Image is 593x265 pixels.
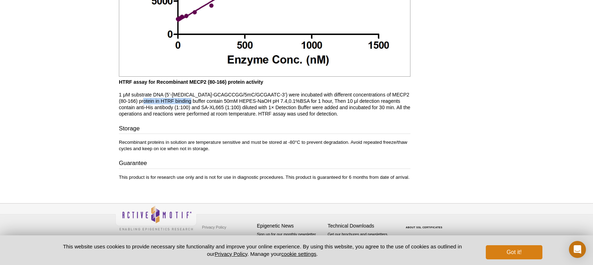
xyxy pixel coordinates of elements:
[119,79,263,85] b: HTRF assay for Recombinant MECP2 (80-166) protein activity
[119,174,410,181] p: This product is for research use only and is not for use in diagnostic procedures. This product i...
[119,124,410,134] h3: Storage
[398,216,451,231] table: Click to Verify - This site chose Symantec SSL for secure e-commerce and confidential communicati...
[200,232,237,243] a: Terms & Conditions
[257,231,324,255] p: Sign up for our monthly newsletter highlighting recent publications in the field of epigenetics.
[328,223,395,229] h4: Technical Downloads
[257,223,324,229] h4: Epigenetic News
[486,245,542,259] button: Got it!
[119,159,410,169] h3: Guarantee
[51,243,474,258] p: This website uses cookies to provide necessary site functionality and improve your online experie...
[406,226,443,229] a: ABOUT SSL CERTIFICATES
[119,139,410,152] p: Recombinant proteins in solution are temperature sensitive and must be stored at -80°C to prevent...
[328,231,395,249] p: Get our brochures and newsletters, or request them by mail.
[115,204,197,232] img: Active Motif,
[281,251,316,257] button: cookie settings
[119,79,410,117] p: 1 μM substrate DNA (5’-[MEDICAL_DATA]-GCAGCCGG/5mC/GCGAATC-3’) were incubated with different conc...
[569,241,586,258] div: Open Intercom Messenger
[200,222,228,232] a: Privacy Policy
[215,251,247,257] a: Privacy Policy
